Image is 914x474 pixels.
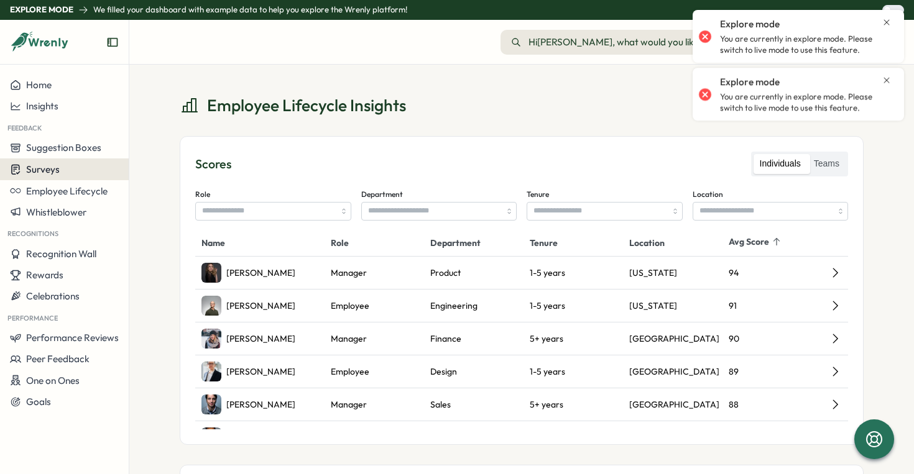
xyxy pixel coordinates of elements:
[331,362,418,381] div: Employee
[331,296,418,316] div: Employee
[424,230,524,257] th: Department
[331,329,418,349] div: Manager
[430,394,517,414] div: Sales
[361,189,403,201] label: Department
[754,154,807,174] label: Individuals
[26,163,60,175] span: Surveys
[629,296,716,316] div: [US_STATE]
[207,94,406,116] span: Employee Lifecycle Insights
[201,362,221,381] img: Paul Thompson
[26,290,80,302] span: Celebrations
[26,185,108,197] span: Employee Lifecycle
[201,296,221,316] img: Bob Johnson
[530,329,617,349] div: 5+ years
[720,17,780,31] p: Explore mode
[195,155,232,174] h3: Scores
[26,79,52,91] span: Home
[501,30,739,55] button: Hi[PERSON_NAME], what would you like to do?
[93,4,407,16] p: We filled your dashboard with example data to help you explore the Wrenly platform!
[26,100,58,112] span: Insights
[629,362,716,381] div: [GEOGRAPHIC_DATA]
[26,206,86,218] span: Whistleblower
[729,263,816,283] div: 94
[195,230,325,257] th: Name
[226,398,295,412] span: [PERSON_NAME]
[882,17,892,27] button: Close notification
[201,394,221,414] img: Charlie Wilson
[729,329,816,349] div: 90
[729,362,816,381] div: 89
[26,248,96,260] span: Recognition Wall
[26,269,63,281] span: Rewards
[226,267,295,280] span: [PERSON_NAME]
[629,427,716,447] div: [US_STATE]
[201,427,221,447] img: John Doe
[226,365,295,379] span: [PERSON_NAME]
[720,75,780,89] p: Explore mode
[882,75,892,85] button: Close notification
[430,362,517,381] div: Design
[226,299,295,313] span: [PERSON_NAME]
[430,329,517,349] div: Finance
[10,4,73,16] p: Explore Mode
[729,296,816,316] div: 91
[629,394,716,414] div: [GEOGRAPHIC_DATA]
[527,189,549,201] label: Tenure
[530,296,617,316] div: 1-5 years
[430,296,517,316] div: Engineering
[331,263,418,283] div: Manager
[26,332,119,344] span: Performance Reviews
[629,263,716,283] div: [US_STATE]
[106,36,119,48] button: Expand sidebar
[530,394,617,414] div: 5+ years
[430,427,517,447] div: Engineering
[629,329,716,349] div: [GEOGRAPHIC_DATA]
[530,263,617,283] div: 1-5 years
[720,91,892,113] p: You are currently in explore mode. Please switch to live mode to use this feature.
[331,394,418,414] div: Manager
[430,263,517,283] div: Product
[720,34,892,55] p: You are currently in explore mode. Please switch to live mode to use this feature.
[26,142,101,153] span: Suggestion Boxes
[195,189,210,201] label: Role
[530,362,617,381] div: 1-5 years
[623,230,722,257] th: Location
[529,35,728,49] span: Hi [PERSON_NAME] , what would you like to do?
[26,353,90,365] span: Peer Feedback
[325,230,424,257] th: Role
[201,263,221,283] img: Maya Rodriguez
[729,237,782,247] button: Avg Score
[530,427,617,447] div: 5+ years
[226,332,295,346] span: [PERSON_NAME]
[729,394,816,414] div: 88
[26,396,51,408] span: Goals
[729,427,816,447] div: 85
[808,154,846,174] label: Teams
[201,329,221,349] img: Grace Taylor
[26,375,80,386] span: One on Ones
[693,189,723,201] label: Location
[331,427,418,447] div: Manager
[524,230,623,257] th: Tenure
